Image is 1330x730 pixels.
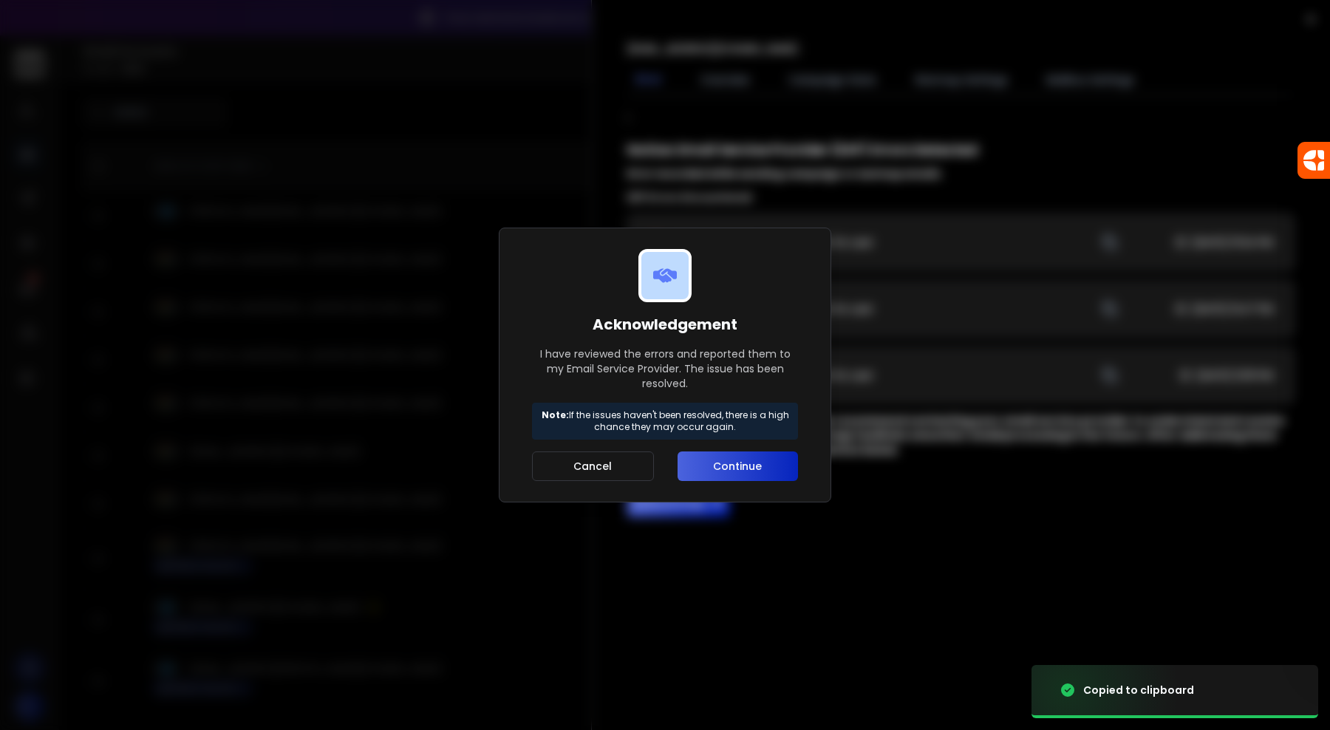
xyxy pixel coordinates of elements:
[1083,683,1194,697] div: Copied to clipboard
[542,409,569,421] strong: Note:
[539,409,791,433] p: If the issues haven't been resolved, there is a high chance they may occur again.
[627,107,1295,516] div: ;
[532,451,654,481] button: Cancel
[678,451,798,481] button: Continue
[532,347,798,391] p: I have reviewed the errors and reported them to my Email Service Provider. The issue has been res...
[532,314,798,335] h1: Acknowledgement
